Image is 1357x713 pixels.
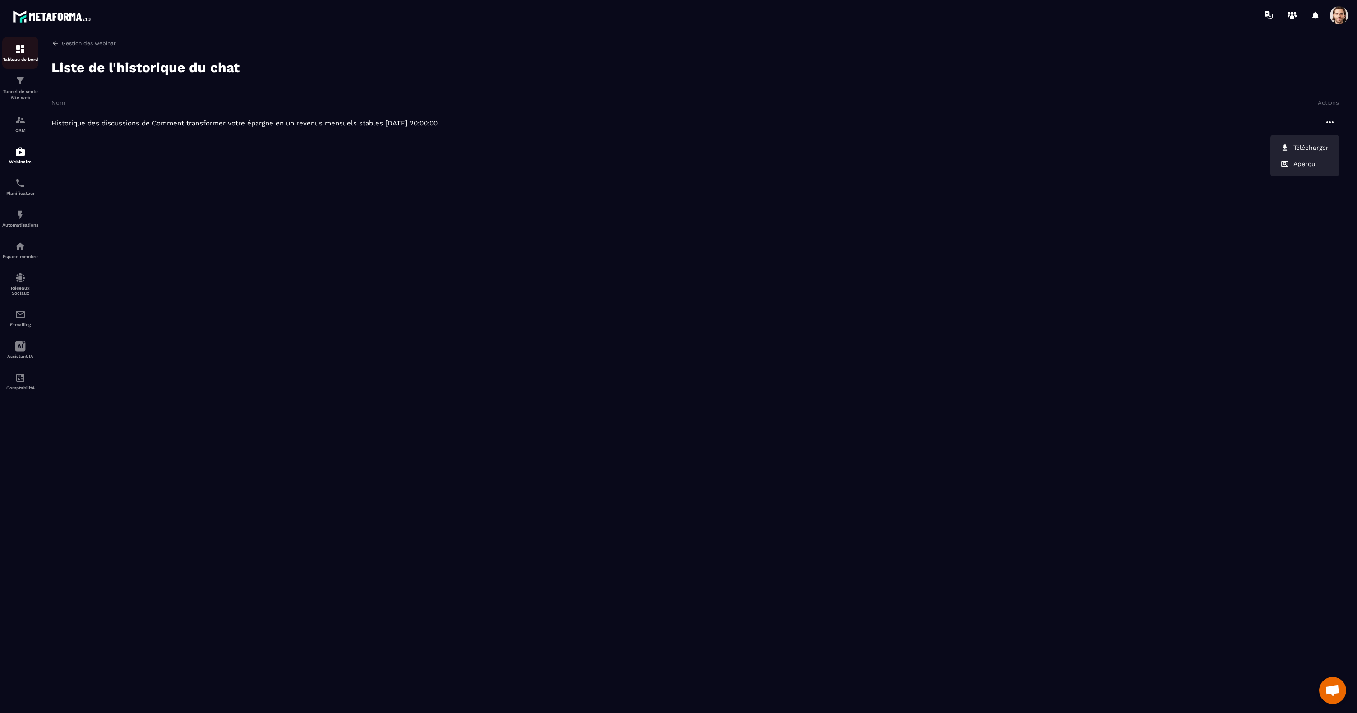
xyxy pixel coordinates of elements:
[13,8,94,25] img: logo
[2,322,38,327] p: E-mailing
[2,37,38,69] a: formationformationTableau de bord
[15,241,26,252] img: automations
[2,286,38,296] p: Réseaux Sociaux
[51,119,1321,127] p: Historique des discussions de Comment transformer votre épargne en un revenus mensuels stables [D...
[2,69,38,108] a: formationformationTunnel de vente Site web
[2,203,38,234] a: automationsautomationsAutomatisations
[2,266,38,302] a: social-networksocial-networkRéseaux Sociaux
[2,159,38,164] p: Webinaire
[2,222,38,227] p: Automatisations
[1274,139,1335,156] button: Télécharger
[2,354,38,359] p: Assistant IA
[2,254,38,259] p: Espace membre
[1318,99,1339,106] h6: Actions
[62,40,116,46] p: Gestion des webinar
[2,57,38,62] p: Tableau de bord
[51,99,1318,106] h6: Nom
[1319,677,1346,704] div: Mở cuộc trò chuyện
[2,302,38,334] a: emailemailE-mailing
[15,75,26,86] img: formation
[2,88,38,101] p: Tunnel de vente Site web
[2,128,38,133] p: CRM
[15,146,26,157] img: automations
[15,209,26,220] img: automations
[51,59,240,77] h2: Liste de l'historique du chat
[15,44,26,55] img: formation
[51,39,1339,47] a: Gestion des webinar
[15,115,26,125] img: formation
[1274,156,1335,172] button: Aperçu
[2,191,38,196] p: Planificateur
[2,234,38,266] a: automationsautomationsEspace membre
[2,334,38,366] a: Assistant IA
[2,385,38,390] p: Comptabilité
[15,273,26,283] img: social-network
[2,139,38,171] a: automationsautomationsWebinaire
[15,178,26,189] img: scheduler
[2,366,38,397] a: accountantaccountantComptabilité
[15,309,26,320] img: email
[15,372,26,383] img: accountant
[2,171,38,203] a: schedulerschedulerPlanificateur
[2,108,38,139] a: formationformationCRM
